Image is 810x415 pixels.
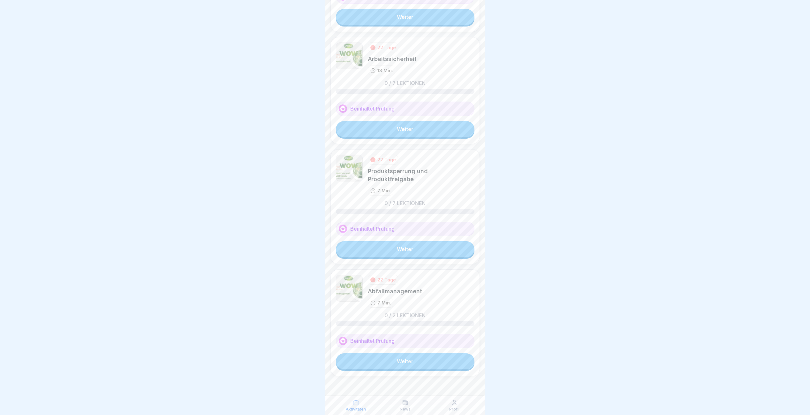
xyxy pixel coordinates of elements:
[377,276,396,283] div: 22 Tage
[377,44,396,51] div: 22 Tage
[336,334,474,348] div: Beinhaltet Prüfung
[400,407,411,411] p: News
[384,313,426,318] p: 0 / 2 Lektionen
[336,353,474,369] a: Weiter
[368,55,417,63] div: Arbeitssicherheit
[336,102,474,116] div: Beinhaltet Prüfung
[368,287,422,295] div: Abfallmanagement
[336,42,363,69] img: lznwvr82wpecqkh5vfti2rdl.png
[336,121,474,137] a: Weiter
[449,407,459,411] p: Profil
[384,201,426,206] p: 0 / 7 Lektionen
[336,275,363,302] img: cq4jyt4aaqekzmgfzoj6qg9r.png
[336,9,474,25] a: Weiter
[377,187,391,194] p: 7 Min.
[377,299,391,306] p: 7 Min.
[346,407,366,411] p: Aktivitäten
[384,81,426,86] p: 0 / 7 Lektionen
[336,155,363,181] img: nsug32weuhwny3h3vgqz1wz8.png
[336,241,474,257] a: Weiter
[336,222,474,236] div: Beinhaltet Prüfung
[377,156,396,163] div: 22 Tage
[368,167,474,183] div: Produktsperrung und Produktfreigabe
[377,67,393,74] p: 13 Min.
